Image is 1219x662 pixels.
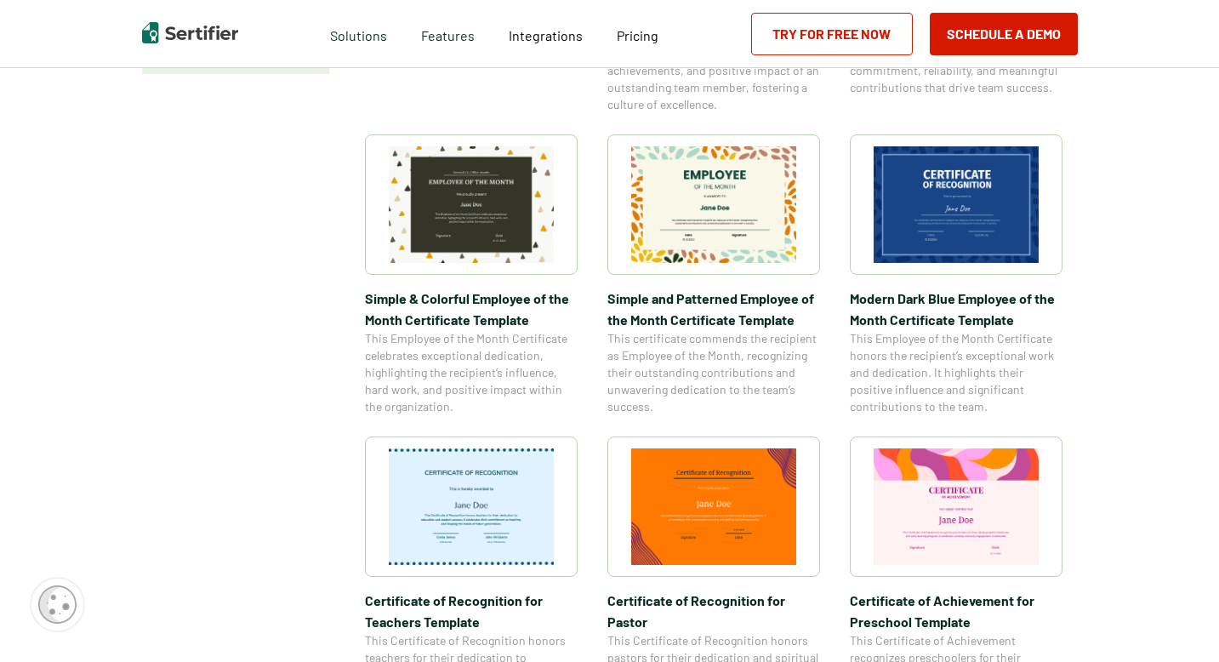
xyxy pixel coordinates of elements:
img: Sertifier | Digital Credentialing Platform [142,22,238,43]
a: Simple and Patterned Employee of the Month Certificate TemplateSimple and Patterned Employee of t... [607,134,820,415]
span: Certificate of Achievement for Preschool Template [850,590,1062,632]
span: Solutions [330,23,387,44]
span: Certificate of Recognition for Pastor [607,590,820,632]
span: This certificate commends the recipient as Employee of the Month, recognizing their outstanding c... [607,330,820,415]
a: Pricing [617,23,658,44]
a: Try for Free Now [751,13,913,55]
span: This Employee of the Month Certificate celebrates exceptional dedication, highlighting the recipi... [365,330,578,415]
img: Certificate of Recognition for Pastor [631,448,796,565]
img: Modern Dark Blue Employee of the Month Certificate Template [874,146,1039,263]
span: This Employee of the Month Certificate honors the recipient’s exceptional work and dedication. It... [850,330,1062,415]
span: Integrations [509,27,583,43]
span: Certificate of Recognition for Teachers Template [365,590,578,632]
img: Certificate of Achievement for Preschool Template [874,448,1039,565]
a: Modern Dark Blue Employee of the Month Certificate TemplateModern Dark Blue Employee of the Month... [850,134,1062,415]
a: Integrations [509,23,583,44]
span: Simple & Colorful Employee of the Month Certificate Template [365,288,578,330]
span: Pricing [617,27,658,43]
img: Cookie Popup Icon [38,585,77,624]
img: Simple & Colorful Employee of the Month Certificate Template [389,146,554,263]
img: Certificate of Recognition for Teachers Template [389,448,554,565]
img: Simple and Patterned Employee of the Month Certificate Template [631,146,796,263]
span: This Employee of the Month Certificate celebrates the dedication, achievements, and positive impa... [607,28,820,113]
a: Simple & Colorful Employee of the Month Certificate TemplateSimple & Colorful Employee of the Mon... [365,134,578,415]
span: Features [421,23,475,44]
span: Modern Dark Blue Employee of the Month Certificate Template [850,288,1062,330]
iframe: Chat Widget [1134,580,1219,662]
button: Schedule a Demo [930,13,1078,55]
span: Simple and Patterned Employee of the Month Certificate Template [607,288,820,330]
